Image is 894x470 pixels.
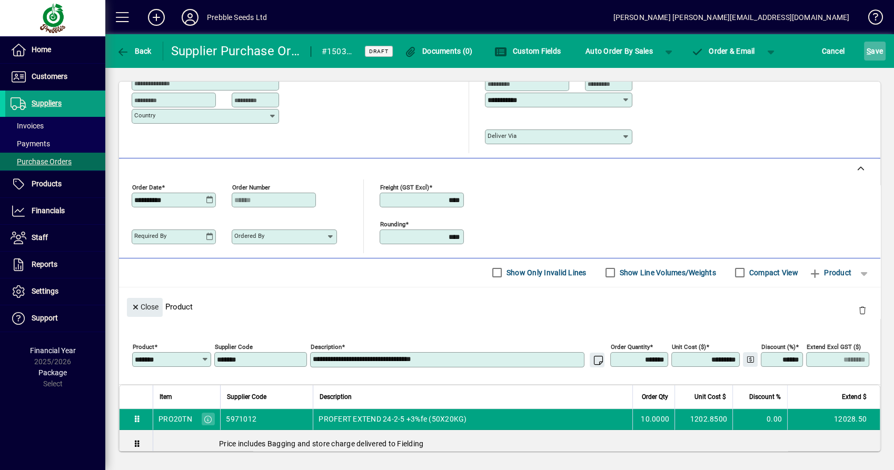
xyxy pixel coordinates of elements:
span: Order Qty [642,391,668,403]
mat-label: Unit Cost ($) [672,343,706,350]
mat-label: Order number [232,183,270,191]
mat-label: Order Quantity [611,343,650,350]
span: PROFERT EXTEND 24-2-5 +3%fe (50X20KG) [319,414,466,424]
span: Discount % [749,391,781,403]
mat-label: Country [134,112,155,119]
a: Reports [5,252,105,278]
span: Order & Email [691,47,755,55]
span: Product [809,264,851,281]
span: S [867,47,871,55]
button: Add [140,8,173,27]
a: Knowledge Base [860,2,881,36]
span: ave [867,43,883,59]
span: Package [38,368,67,377]
label: Show Line Volumes/Weights [618,267,716,278]
td: 12028.50 [787,409,880,430]
label: Compact View [747,267,798,278]
span: Products [32,179,62,188]
a: Financials [5,198,105,224]
mat-label: Extend excl GST ($) [807,343,861,350]
button: Delete [850,298,875,323]
span: Auto Order By Sales [585,43,653,59]
mat-label: Required by [134,232,166,239]
button: Auto Order By Sales [580,42,658,61]
button: Documents (0) [402,42,475,61]
app-page-header-button: Close [124,302,165,311]
span: Draft [369,48,389,55]
span: Cancel [822,43,845,59]
mat-label: Order date [132,183,162,191]
mat-label: Product [133,343,154,350]
span: Staff [32,233,48,242]
td: 1202.8500 [674,409,732,430]
a: Home [5,37,105,63]
span: Unit Cost $ [694,391,726,403]
a: Payments [5,135,105,153]
td: 5971012 [220,409,313,430]
div: Prebble Seeds Ltd [207,9,267,26]
span: Back [116,47,152,55]
button: Close [127,298,163,317]
div: Product [119,287,880,326]
span: Item [160,391,172,403]
a: Support [5,305,105,332]
mat-label: Deliver via [488,132,516,139]
span: Customers [32,72,67,81]
button: Product [803,263,857,282]
button: Custom Fields [492,42,563,61]
a: Settings [5,278,105,305]
span: Description [320,391,352,403]
span: Documents (0) [404,47,473,55]
label: Show Only Invalid Lines [504,267,587,278]
span: Support [32,314,58,322]
a: Invoices [5,117,105,135]
span: Settings [32,287,58,295]
mat-label: Discount (%) [761,343,796,350]
span: Invoices [11,122,44,130]
div: Supplier Purchase Order [171,43,300,59]
mat-label: Rounding [380,220,405,227]
span: Payments [11,139,50,148]
app-page-header-button: Delete [850,305,875,315]
div: #150354 [322,43,352,60]
button: Back [114,42,154,61]
mat-label: Ordered by [234,232,264,239]
a: Staff [5,225,105,251]
mat-label: Freight (GST excl) [380,183,429,191]
a: Products [5,171,105,197]
div: PRO20TN [158,414,192,424]
span: Purchase Orders [11,157,72,166]
button: Order & Email [686,42,760,61]
span: Financials [32,206,65,215]
button: Cancel [819,42,848,61]
span: Close [131,298,158,316]
td: 10.0000 [632,409,674,430]
app-page-header-button: Back [105,42,163,61]
span: Financial Year [30,346,76,355]
button: Save [864,42,886,61]
span: Suppliers [32,99,62,107]
span: Supplier Code [227,391,266,403]
a: Purchase Orders [5,153,105,171]
button: Profile [173,8,207,27]
span: Custom Fields [494,47,561,55]
div: Price includes Bagging and store charge delivered to Fielding [153,430,880,457]
mat-label: Supplier Code [215,343,253,350]
td: 0.00 [732,409,787,430]
div: [PERSON_NAME] [PERSON_NAME][EMAIL_ADDRESS][DOMAIN_NAME] [613,9,849,26]
mat-label: Description [311,343,342,350]
span: Reports [32,260,57,268]
span: Home [32,45,51,54]
button: Change Price Levels [743,352,758,367]
a: Customers [5,64,105,90]
span: Extend $ [842,391,867,403]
